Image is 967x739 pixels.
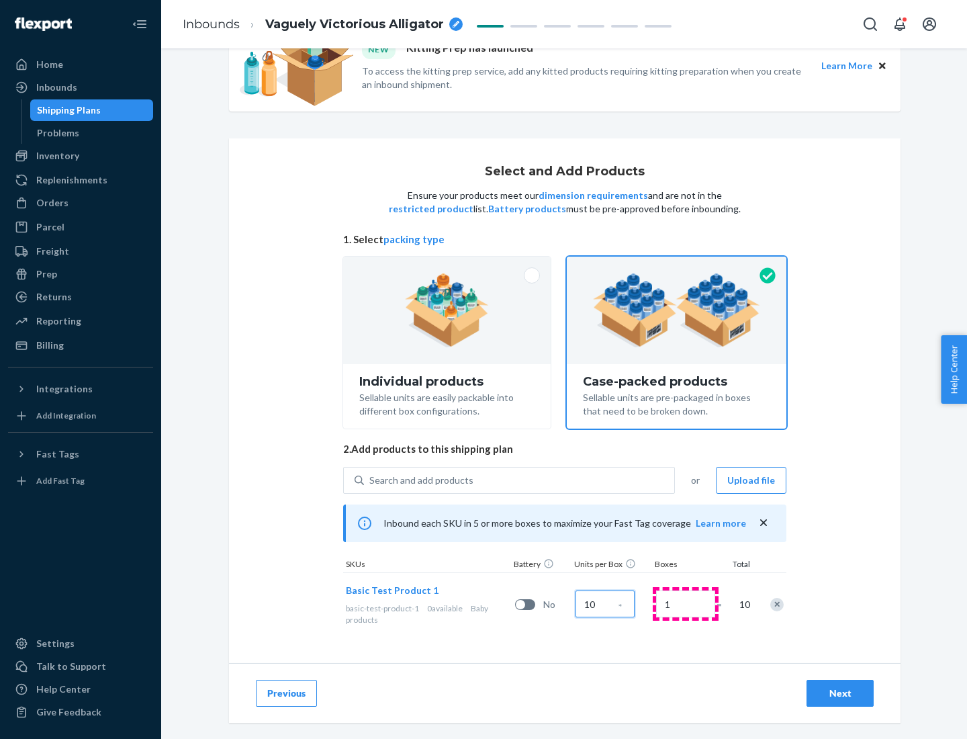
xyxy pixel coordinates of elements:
[346,584,439,597] button: Basic Test Product 1
[857,11,884,38] button: Open Search Box
[36,705,101,719] div: Give Feedback
[37,103,101,117] div: Shipping Plans
[383,232,445,247] button: packing type
[36,173,107,187] div: Replenishments
[8,633,153,654] a: Settings
[30,122,154,144] a: Problems
[36,58,63,71] div: Home
[8,54,153,75] a: Home
[427,603,463,613] span: 0 available
[36,447,79,461] div: Fast Tags
[36,290,72,304] div: Returns
[359,388,535,418] div: Sellable units are easily packable into different box configurations.
[126,11,153,38] button: Close Navigation
[8,378,153,400] button: Integrations
[343,232,786,247] span: 1. Select
[886,11,913,38] button: Open notifications
[183,17,240,32] a: Inbounds
[8,145,153,167] a: Inventory
[757,516,770,530] button: close
[15,17,72,31] img: Flexport logo
[36,196,68,210] div: Orders
[406,40,533,58] p: Kitting Prep has launched
[941,335,967,404] button: Help Center
[36,637,75,650] div: Settings
[511,558,571,572] div: Battery
[821,58,872,73] button: Learn More
[8,679,153,700] a: Help Center
[8,77,153,98] a: Inbounds
[362,64,809,91] p: To access the kitting prep service, add any kitted products requiring kitting preparation when yo...
[539,189,648,202] button: dimension requirements
[8,405,153,427] a: Add Integration
[716,467,786,494] button: Upload file
[36,683,91,696] div: Help Center
[8,241,153,262] a: Freight
[8,263,153,285] a: Prep
[343,558,511,572] div: SKUs
[8,216,153,238] a: Parcel
[485,165,645,179] h1: Select and Add Products
[36,339,64,352] div: Billing
[8,286,153,308] a: Returns
[916,11,943,38] button: Open account menu
[737,598,750,611] span: 10
[36,267,57,281] div: Prep
[8,470,153,492] a: Add Fast Tag
[346,603,510,625] div: Baby products
[36,149,79,163] div: Inventory
[405,273,489,347] img: individual-pack.facf35554cb0f1810c75b2bd6df2d64e.png
[691,474,700,487] span: or
[488,202,566,216] button: Battery products
[36,382,93,396] div: Integrations
[346,584,439,596] span: Basic Test Product 1
[543,598,570,611] span: No
[172,5,473,44] ol: breadcrumbs
[593,273,760,347] img: case-pack.59cecea509d18c883b923b81aeac6d0b.png
[8,443,153,465] button: Fast Tags
[36,245,69,258] div: Freight
[389,202,473,216] button: restricted product
[36,410,96,421] div: Add Integration
[875,58,890,73] button: Close
[362,40,396,58] div: NEW
[36,220,64,234] div: Parcel
[387,189,742,216] p: Ensure your products meet our and are not in the list. must be pre-approved before inbounding.
[343,505,786,542] div: Inbound each SKU in 5 or more boxes to maximize your Fast Tag coverage
[8,335,153,356] a: Billing
[36,314,81,328] div: Reporting
[265,16,444,34] span: Vaguely Victorious Alligator
[8,701,153,723] button: Give Feedback
[575,591,635,617] input: Case Quantity
[30,99,154,121] a: Shipping Plans
[37,126,79,140] div: Problems
[571,558,652,572] div: Units per Box
[36,475,85,486] div: Add Fast Tag
[36,81,77,94] div: Inbounds
[8,192,153,214] a: Orders
[343,442,786,456] span: 2. Add products to this shipping plan
[583,375,770,388] div: Case-packed products
[583,388,770,418] div: Sellable units are pre-packaged in boxes that need to be broken down.
[717,598,730,611] span: =
[8,310,153,332] a: Reporting
[8,169,153,191] a: Replenishments
[818,687,862,700] div: Next
[656,591,715,617] input: Number of boxes
[256,680,317,707] button: Previous
[36,660,106,673] div: Talk to Support
[652,558,719,572] div: Boxes
[359,375,535,388] div: Individual products
[807,680,874,707] button: Next
[770,598,784,611] div: Remove Item
[346,603,419,613] span: basic-test-product-1
[8,656,153,677] a: Talk to Support
[719,558,753,572] div: Total
[369,474,473,487] div: Search and add products
[696,517,746,530] button: Learn more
